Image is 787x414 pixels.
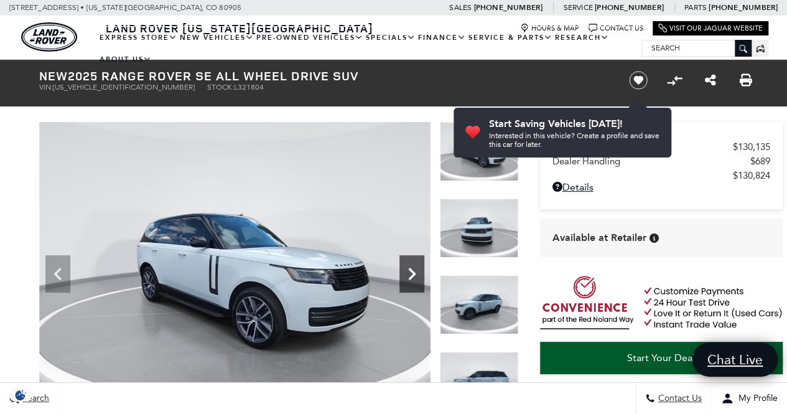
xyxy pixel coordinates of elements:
span: $130,135 [733,141,770,153]
div: Vehicle is in stock and ready for immediate delivery. Due to demand, availability is subject to c... [650,233,659,243]
a: About Us [98,49,153,70]
a: Dealer Handling $689 [552,156,770,167]
a: Visit Our Jaguar Website [658,24,763,33]
span: $130,824 [733,170,770,181]
a: [PHONE_NUMBER] [595,2,664,12]
span: Chat Live [701,351,769,368]
span: VIN: [39,83,53,92]
a: MSRP $130,135 [552,141,770,153]
img: New 2025 Fuji White LAND ROVER SE image 3 [440,199,518,258]
a: land-rover [21,22,77,52]
span: Start Your Deal [627,352,695,364]
img: Land Rover [21,22,77,52]
span: Parts [684,3,707,12]
a: Hours & Map [520,24,579,33]
a: Print this New 2025 Range Rover SE All Wheel Drive SUV [740,73,752,88]
a: Specials [365,27,417,49]
img: Opt-Out Icon [6,388,35,402]
a: Contact Us [589,24,643,33]
a: Chat Live [692,342,778,377]
span: MSRP [552,141,733,153]
div: Previous [45,255,70,293]
a: Share this New 2025 Range Rover SE All Wheel Drive SUV [704,73,715,88]
span: Dealer Handling [552,156,750,167]
nav: Main Navigation [98,27,641,70]
a: $130,824 [552,170,770,181]
div: Next [399,255,424,293]
h1: 2025 Range Rover SE All Wheel Drive SUV [39,69,608,83]
section: Click to Open Cookie Consent Modal [6,388,35,402]
button: Compare Vehicle [665,71,684,90]
span: L321804 [234,83,264,92]
span: Contact Us [655,393,702,404]
input: Search [642,40,751,55]
img: New 2025 Fuji White LAND ROVER SE image 5 [440,352,518,411]
a: New Vehicles [179,27,255,49]
button: Save vehicle [625,70,652,90]
a: Research [554,27,610,49]
span: Land Rover [US_STATE][GEOGRAPHIC_DATA] [106,21,373,35]
a: Details [552,181,770,193]
a: Service & Parts [467,27,554,49]
a: Pre-Owned Vehicles [255,27,365,49]
span: [US_VEHICLE_IDENTIFICATION_NUMBER] [53,83,195,92]
strong: New [39,67,68,84]
span: Sales [449,3,472,12]
a: [STREET_ADDRESS] • [US_STATE][GEOGRAPHIC_DATA], CO 80905 [9,3,241,12]
a: EXPRESS STORE [98,27,179,49]
button: Open user profile menu [712,383,787,414]
a: Start Your Deal [540,342,783,374]
img: New 2025 Fuji White LAND ROVER SE image 4 [440,275,518,334]
a: [PHONE_NUMBER] [473,2,543,12]
span: Service [563,3,592,12]
span: $689 [750,156,770,167]
span: Stock: [207,83,234,92]
img: New 2025 Fuji White LAND ROVER SE image 2 [440,122,518,181]
span: Available at Retailer [552,231,646,245]
a: Land Rover [US_STATE][GEOGRAPHIC_DATA] [98,21,381,35]
span: My Profile [733,393,778,404]
a: [PHONE_NUMBER] [709,2,778,12]
a: Finance [417,27,467,49]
